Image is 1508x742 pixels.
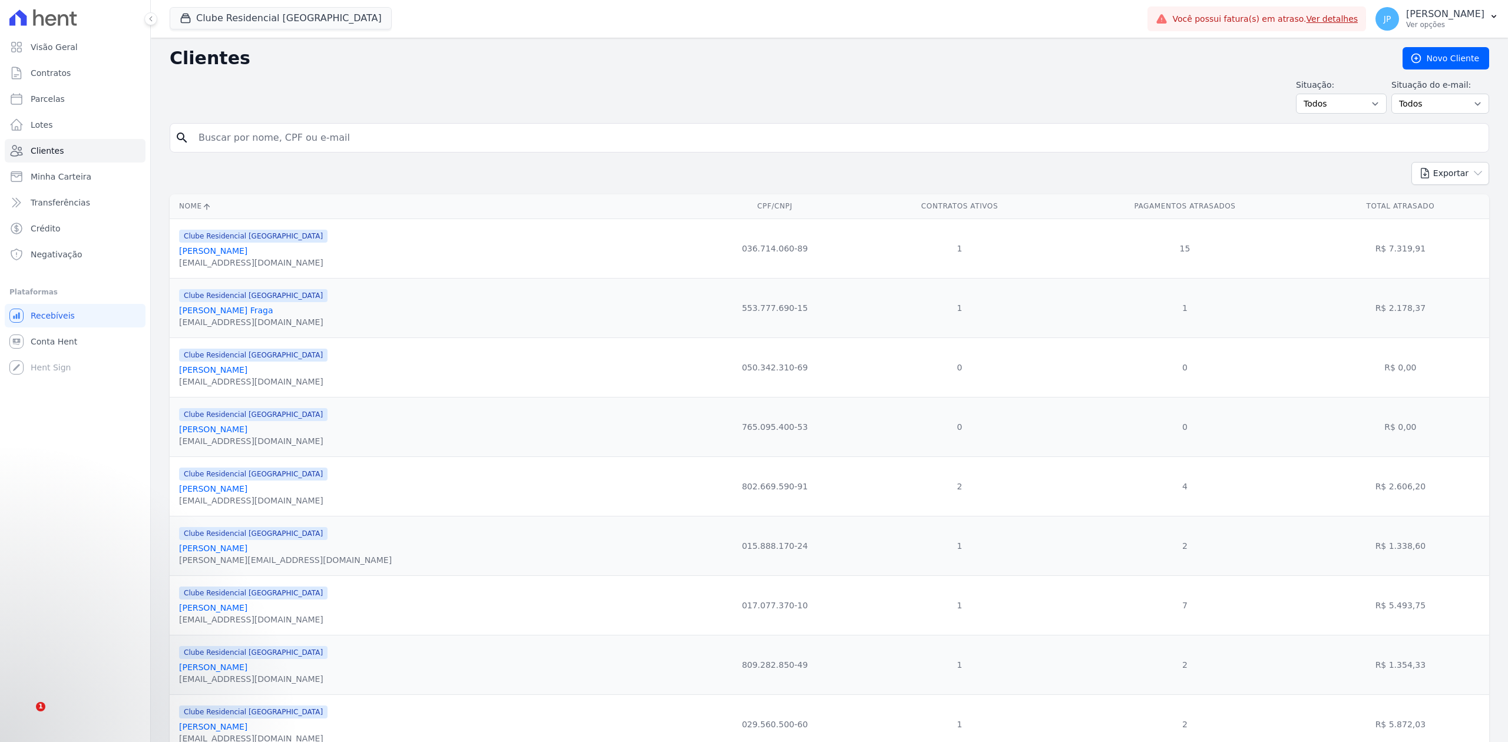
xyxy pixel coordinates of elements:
span: Clube Residencial [GEOGRAPHIC_DATA] [179,587,328,599]
th: CPF/CNPJ [689,194,861,218]
span: Crédito [31,223,61,234]
span: Visão Geral [31,41,78,53]
td: 4 [1058,456,1311,516]
a: [PERSON_NAME] [179,722,247,731]
span: Lotes [31,119,53,131]
a: [PERSON_NAME] [179,425,247,434]
td: 7 [1058,575,1311,635]
a: [PERSON_NAME] Fraga [179,306,273,315]
a: Ver detalhes [1307,14,1358,24]
td: 1 [861,218,1059,278]
th: Contratos Ativos [861,194,1059,218]
div: [EMAIL_ADDRESS][DOMAIN_NAME] [179,257,328,269]
td: 765.095.400-53 [689,397,861,456]
th: Total Atrasado [1312,194,1489,218]
td: 0 [861,397,1059,456]
span: Clube Residencial [GEOGRAPHIC_DATA] [179,349,328,362]
a: Crédito [5,217,145,240]
label: Situação: [1296,79,1387,91]
a: Contratos [5,61,145,85]
td: R$ 1.354,33 [1312,635,1489,694]
span: Clube Residencial [GEOGRAPHIC_DATA] [179,527,328,540]
td: 0 [1058,337,1311,397]
span: Clube Residencial [GEOGRAPHIC_DATA] [179,646,328,659]
td: 1 [861,516,1059,575]
td: 2 [861,456,1059,516]
a: [PERSON_NAME] [179,246,247,256]
td: R$ 0,00 [1312,397,1489,456]
td: 2 [1058,635,1311,694]
span: Clube Residencial [GEOGRAPHIC_DATA] [179,230,328,243]
td: R$ 1.338,60 [1312,516,1489,575]
span: Clube Residencial [GEOGRAPHIC_DATA] [179,289,328,302]
a: Visão Geral [5,35,145,59]
div: [EMAIL_ADDRESS][DOMAIN_NAME] [179,495,328,506]
td: 0 [1058,397,1311,456]
td: R$ 5.493,75 [1312,575,1489,635]
a: Recebíveis [5,304,145,327]
td: 809.282.850-49 [689,635,861,694]
span: JP [1384,15,1391,23]
td: R$ 2.606,20 [1312,456,1489,516]
td: R$ 2.178,37 [1312,278,1489,337]
span: Transferências [31,197,90,208]
a: [PERSON_NAME] [179,484,247,493]
button: Exportar [1411,162,1489,185]
td: 1 [861,635,1059,694]
td: 1 [1058,278,1311,337]
div: Plataformas [9,285,141,299]
a: [PERSON_NAME] [179,603,247,612]
label: Situação do e-mail: [1391,79,1489,91]
div: [EMAIL_ADDRESS][DOMAIN_NAME] [179,673,328,685]
button: Clube Residencial [GEOGRAPHIC_DATA] [170,7,392,29]
td: 2 [1058,516,1311,575]
span: Parcelas [31,93,65,105]
span: Contratos [31,67,71,79]
td: 15 [1058,218,1311,278]
th: Pagamentos Atrasados [1058,194,1311,218]
input: Buscar por nome, CPF ou e-mail [191,126,1484,150]
div: [EMAIL_ADDRESS][DOMAIN_NAME] [179,614,328,625]
td: 802.669.590-91 [689,456,861,516]
div: [EMAIL_ADDRESS][DOMAIN_NAME] [179,316,328,328]
span: Clientes [31,145,64,157]
span: 1 [36,702,45,711]
span: Você possui fatura(s) em atraso. [1172,13,1358,25]
a: [PERSON_NAME] [179,544,247,553]
div: [PERSON_NAME][EMAIL_ADDRESS][DOMAIN_NAME] [179,554,392,566]
td: R$ 7.319,91 [1312,218,1489,278]
td: 050.342.310-69 [689,337,861,397]
p: [PERSON_NAME] [1406,8,1484,20]
a: Minha Carteira [5,165,145,188]
a: Clientes [5,139,145,163]
a: Parcelas [5,87,145,111]
td: 036.714.060-89 [689,218,861,278]
a: Lotes [5,113,145,137]
a: [PERSON_NAME] [179,365,247,375]
td: 015.888.170-24 [689,516,861,575]
span: Conta Hent [31,336,77,347]
span: Clube Residencial [GEOGRAPHIC_DATA] [179,408,328,421]
button: JP [PERSON_NAME] Ver opções [1366,2,1508,35]
span: Recebíveis [31,310,75,322]
span: Clube Residencial [GEOGRAPHIC_DATA] [179,705,328,718]
td: 017.077.370-10 [689,575,861,635]
span: Clube Residencial [GEOGRAPHIC_DATA] [179,468,328,481]
span: Minha Carteira [31,171,91,183]
p: Ver opções [1406,20,1484,29]
a: Novo Cliente [1403,47,1489,69]
td: 553.777.690-15 [689,278,861,337]
th: Nome [170,194,689,218]
td: 1 [861,278,1059,337]
span: Negativação [31,249,82,260]
a: Conta Hent [5,330,145,353]
h2: Clientes [170,48,1384,69]
td: R$ 0,00 [1312,337,1489,397]
td: 0 [861,337,1059,397]
iframe: Intercom notifications mensagem [9,628,244,710]
div: [EMAIL_ADDRESS][DOMAIN_NAME] [179,435,328,447]
div: [EMAIL_ADDRESS][DOMAIN_NAME] [179,376,328,387]
td: 1 [861,575,1059,635]
a: Transferências [5,191,145,214]
i: search [175,131,189,145]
